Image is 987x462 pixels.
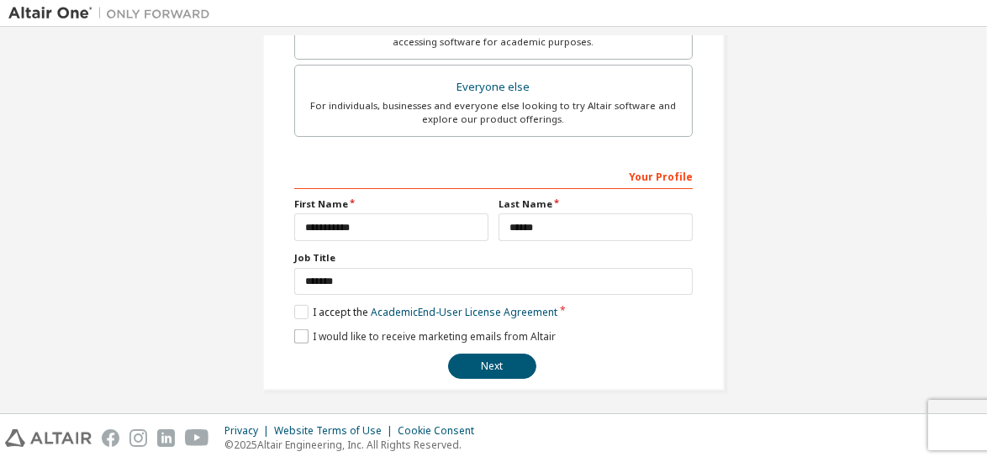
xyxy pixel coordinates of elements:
div: Privacy [224,424,274,438]
img: instagram.svg [129,429,147,447]
img: Altair One [8,5,219,22]
div: For individuals, businesses and everyone else looking to try Altair software and explore our prod... [305,99,682,126]
label: First Name [294,197,488,211]
div: Everyone else [305,76,682,99]
label: Job Title [294,251,693,265]
img: altair_logo.svg [5,429,92,447]
div: For faculty & administrators of academic institutions administering students and accessing softwa... [305,22,682,49]
img: facebook.svg [102,429,119,447]
div: Website Terms of Use [274,424,398,438]
a: Academic End-User License Agreement [371,305,557,319]
p: © 2025 Altair Engineering, Inc. All Rights Reserved. [224,438,484,452]
button: Next [448,354,536,379]
label: Last Name [499,197,693,211]
div: Your Profile [294,162,693,189]
div: Cookie Consent [398,424,484,438]
label: I would like to receive marketing emails from Altair [294,329,556,344]
img: youtube.svg [185,429,209,447]
img: linkedin.svg [157,429,175,447]
label: I accept the [294,305,557,319]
